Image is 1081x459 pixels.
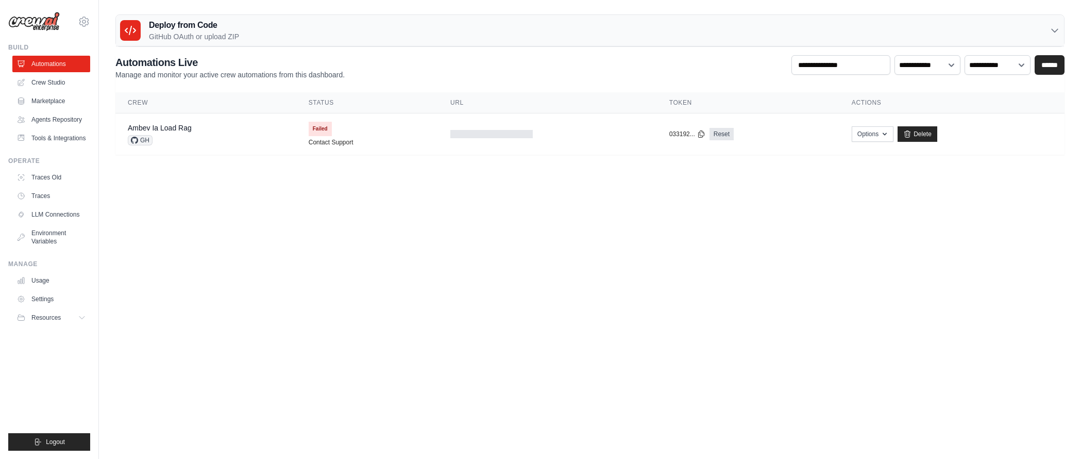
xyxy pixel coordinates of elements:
a: Settings [12,291,90,307]
a: Environment Variables [12,225,90,250]
span: Resources [31,314,61,322]
a: Traces [12,188,90,204]
a: Marketplace [12,93,90,109]
th: Actions [839,92,1065,113]
img: Logo [8,12,60,31]
button: Resources [12,309,90,326]
th: Token [657,92,839,113]
a: Tools & Integrations [12,130,90,146]
a: Reset [710,128,734,140]
div: Build [8,43,90,52]
span: Logout [46,438,65,446]
a: Usage [12,272,90,289]
button: Logout [8,433,90,451]
a: Traces Old [12,169,90,186]
button: 033192... [669,130,705,138]
a: Crew Studio [12,74,90,91]
iframe: Chat Widget [1029,409,1081,459]
h3: Deploy from Code [149,19,239,31]
a: Agents Repository [12,111,90,128]
div: Operate [8,157,90,165]
h2: Automations Live [115,55,345,70]
th: Crew [115,92,296,113]
span: Failed [309,122,332,136]
button: Options [852,126,893,142]
p: GitHub OAuth or upload ZIP [149,31,239,42]
p: Manage and monitor your active crew automations from this dashboard. [115,70,345,80]
th: URL [438,92,657,113]
a: Delete [898,126,937,142]
div: Manage [8,260,90,268]
a: Automations [12,56,90,72]
span: GH [128,135,153,145]
th: Status [296,92,438,113]
a: Contact Support [309,138,353,146]
a: LLM Connections [12,206,90,223]
a: Ambev Ia Load Rag [128,124,192,132]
